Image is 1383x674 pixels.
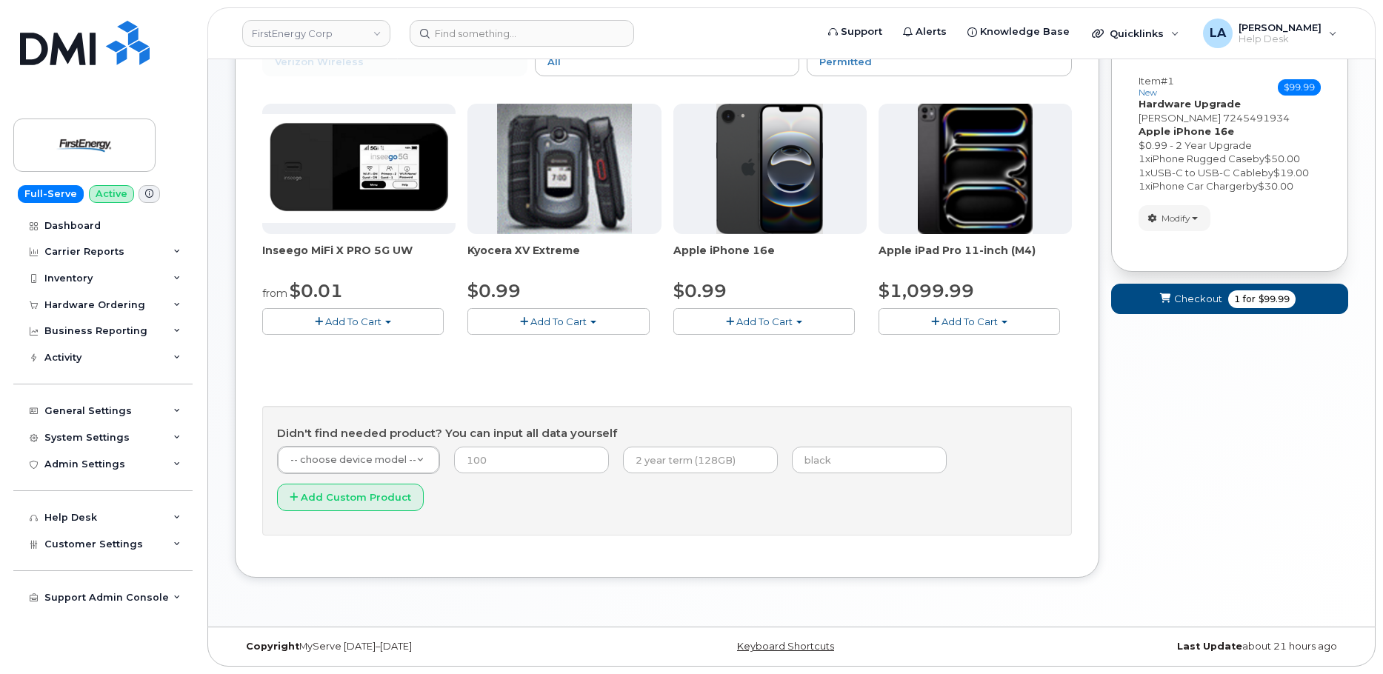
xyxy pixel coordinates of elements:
[1110,27,1164,39] span: Quicklinks
[818,17,893,47] a: Support
[262,243,456,273] div: Inseego MiFi X PRO 5G UW
[1210,24,1226,42] span: LA
[1259,293,1290,306] span: $99.99
[673,243,867,273] div: Apple iPhone 16e
[918,104,1033,234] img: ipad_pro_11_m4.png
[290,280,343,301] span: $0.01
[1139,166,1321,180] div: x by
[1139,153,1145,164] span: 1
[262,287,287,300] small: from
[1139,139,1321,153] div: $0.99 - 2 Year Upgrade
[262,114,456,223] img: Inseego.png
[454,447,609,473] input: 100
[277,427,1057,440] h4: Didn't find needed product? You can input all data yourself
[980,24,1070,39] span: Knowledge Base
[325,316,381,327] span: Add To Cart
[1177,641,1242,652] strong: Last Update
[977,641,1348,653] div: about 21 hours ago
[1139,152,1321,166] div: x by
[1150,153,1253,164] span: iPhone Rugged Case
[879,243,1072,273] div: Apple iPad Pro 11-inch (M4)
[410,20,634,47] input: Find something...
[1193,19,1347,48] div: Lanette Aparicio
[1139,205,1210,231] button: Modify
[262,308,444,334] button: Add To Cart
[792,447,947,473] input: black
[1174,292,1222,306] span: Checkout
[841,24,882,39] span: Support
[1150,167,1262,178] span: USB-C to USB-C Cable
[467,280,521,301] span: $0.99
[1239,33,1322,45] span: Help Desk
[1139,179,1321,193] div: x by
[1239,21,1322,33] span: [PERSON_NAME]
[290,454,416,465] span: -- choose device model --
[1139,112,1221,124] span: [PERSON_NAME]
[278,447,439,473] a: -- choose device model --
[235,641,606,653] div: MyServe [DATE]–[DATE]
[1223,112,1290,124] span: 7245491934
[1139,98,1241,110] strong: Hardware Upgrade
[497,104,631,234] img: xvextreme.gif
[879,308,1060,334] button: Add To Cart
[277,484,424,511] button: Add Custom Product
[879,280,974,301] span: $1,099.99
[623,447,778,473] input: 2 year term (128GB)
[1161,75,1174,87] span: #1
[673,280,727,301] span: $0.99
[1139,125,1234,137] strong: Apple iPhone 16e
[1319,610,1372,663] iframe: Messenger Launcher
[736,316,793,327] span: Add To Cart
[957,17,1080,47] a: Knowledge Base
[893,17,957,47] a: Alerts
[1264,153,1300,164] span: $50.00
[1258,180,1293,192] span: $30.00
[1278,79,1321,96] span: $99.99
[1240,293,1259,306] span: for
[942,316,998,327] span: Add To Cart
[673,308,855,334] button: Add To Cart
[819,56,872,67] span: Permitted
[1150,180,1246,192] span: iPhone Car Charger
[916,24,947,39] span: Alerts
[467,308,649,334] button: Add To Cart
[1139,180,1145,192] span: 1
[737,641,834,652] a: Keyboard Shortcuts
[530,316,587,327] span: Add To Cart
[1162,212,1190,225] span: Modify
[1234,293,1240,306] span: 1
[1139,76,1174,97] h3: Item
[1111,284,1348,314] button: Checkout 1 for $99.99
[716,104,823,234] img: iphone16e.png
[1273,167,1309,178] span: $19.00
[242,20,390,47] a: FirstEnergy Corp
[246,641,299,652] strong: Copyright
[1082,19,1190,48] div: Quicklinks
[547,56,561,67] span: All
[1139,167,1145,178] span: 1
[467,243,661,273] div: Kyocera XV Extreme
[1139,87,1157,98] small: new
